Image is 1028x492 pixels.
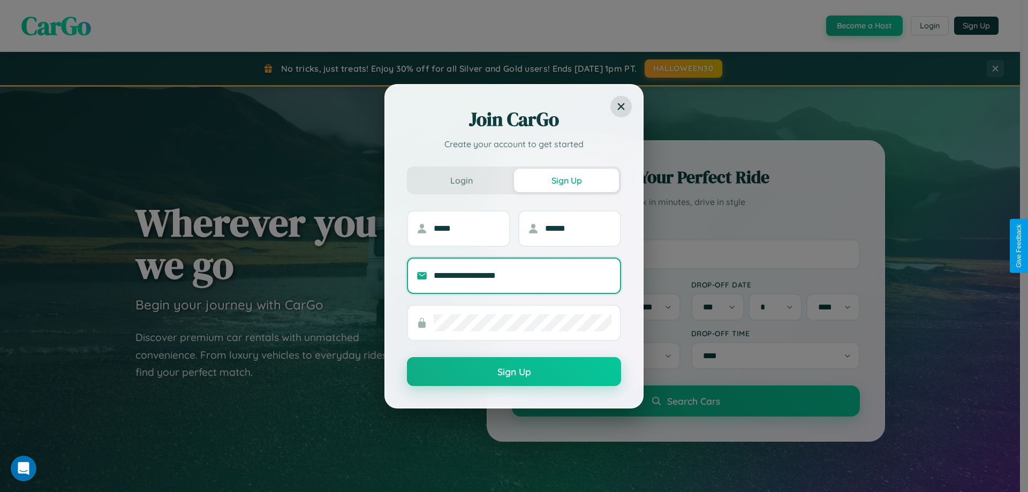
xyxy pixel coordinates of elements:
button: Sign Up [407,357,621,386]
button: Login [409,169,514,192]
h2: Join CarGo [407,107,621,132]
iframe: Intercom live chat [11,456,36,481]
button: Sign Up [514,169,619,192]
div: Give Feedback [1015,224,1023,268]
p: Create your account to get started [407,138,621,150]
